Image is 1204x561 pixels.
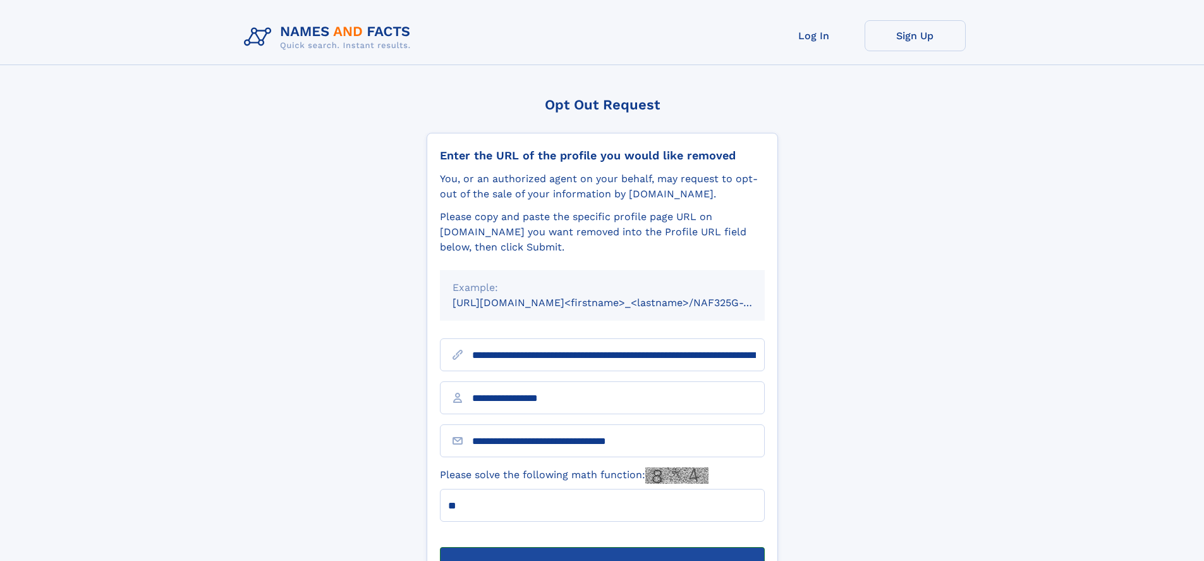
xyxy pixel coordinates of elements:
[440,209,765,255] div: Please copy and paste the specific profile page URL on [DOMAIN_NAME] you want removed into the Pr...
[865,20,966,51] a: Sign Up
[763,20,865,51] a: Log In
[453,297,789,309] small: [URL][DOMAIN_NAME]<firstname>_<lastname>/NAF325G-xxxxxxxx
[440,149,765,163] div: Enter the URL of the profile you would like removed
[440,467,708,484] label: Please solve the following math function:
[239,20,421,54] img: Logo Names and Facts
[427,97,778,113] div: Opt Out Request
[453,280,752,295] div: Example:
[440,171,765,202] div: You, or an authorized agent on your behalf, may request to opt-out of the sale of your informatio...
